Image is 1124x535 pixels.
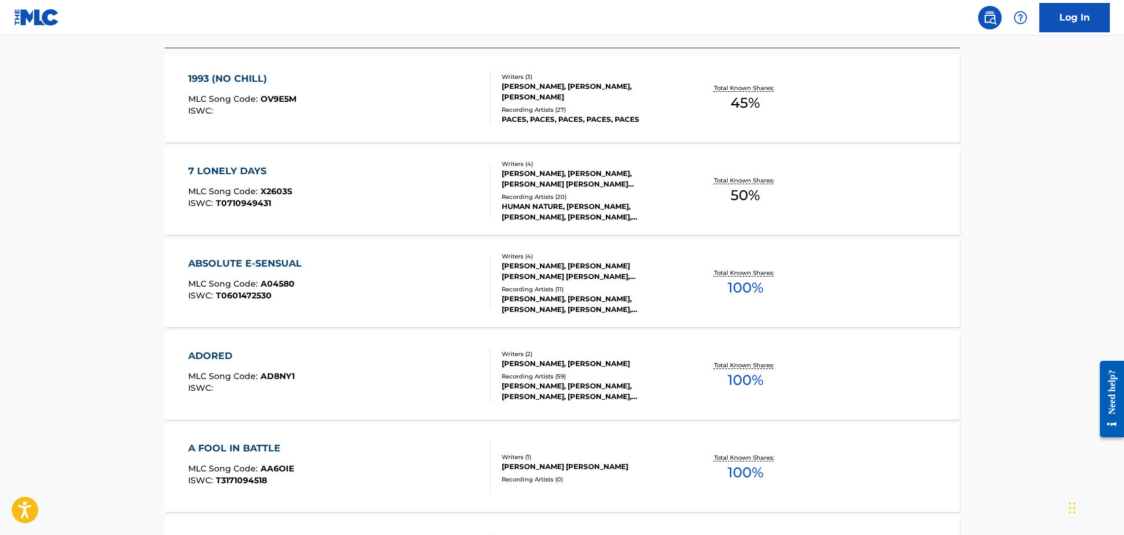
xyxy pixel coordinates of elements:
div: [PERSON_NAME], [PERSON_NAME], [PERSON_NAME] [PERSON_NAME] [PERSON_NAME] [502,168,679,190]
div: Recording Artists ( 20 ) [502,192,679,201]
span: AA6OIE [261,463,294,474]
div: [PERSON_NAME], [PERSON_NAME], [PERSON_NAME], [PERSON_NAME], [PERSON_NAME] [502,294,679,315]
div: PACES, PACES, PACES, PACES, PACES [502,114,679,125]
div: [PERSON_NAME], [PERSON_NAME] [PERSON_NAME] [PERSON_NAME], [PERSON_NAME] [502,261,679,282]
div: Writers ( 4 ) [502,252,679,261]
p: Total Known Shares: [714,453,777,462]
span: T0710949431 [216,198,271,208]
div: Help [1009,6,1032,29]
iframe: Chat Widget [1065,478,1124,535]
div: HUMAN NATURE, [PERSON_NAME], [PERSON_NAME], [PERSON_NAME], [PERSON_NAME], [PERSON_NAME], HUMAN NA... [502,201,679,222]
span: MLC Song Code : [188,278,261,289]
div: [PERSON_NAME] [PERSON_NAME] [502,461,679,472]
span: ISWC : [188,198,216,208]
a: Log In [1039,3,1110,32]
span: MLC Song Code : [188,186,261,197]
div: Writers ( 3 ) [502,72,679,81]
a: ABSOLUTE E-SENSUALMLC Song Code:A04580ISWC:T0601472530Writers (4)[PERSON_NAME], [PERSON_NAME] [PE... [165,239,960,327]
div: Writers ( 4 ) [502,159,679,168]
div: 7 LONELY DAYS [188,164,292,178]
div: [PERSON_NAME], [PERSON_NAME], [PERSON_NAME], [PERSON_NAME], [PERSON_NAME] [502,381,679,402]
a: 1993 (NO CHILL)MLC Song Code:OV9E5MISWC:Writers (3)[PERSON_NAME], [PERSON_NAME], [PERSON_NAME]Rec... [165,54,960,142]
img: MLC Logo [14,9,59,26]
a: Public Search [978,6,1002,29]
iframe: Resource Center [1091,352,1124,447]
div: Recording Artists ( 0 ) [502,475,679,484]
p: Total Known Shares: [714,361,777,370]
div: ABSOLUTE E-SENSUAL [188,257,308,271]
div: A FOOL IN BATTLE [188,441,294,456]
a: ADOREDMLC Song Code:AD8NY1ISWC:Writers (2)[PERSON_NAME], [PERSON_NAME]Recording Artists (59)[PERS... [165,331,960,420]
span: 100 % [728,462,763,483]
div: Recording Artists ( 59 ) [502,372,679,381]
span: 100 % [728,277,763,298]
a: 7 LONELY DAYSMLC Song Code:X2603SISWC:T0710949431Writers (4)[PERSON_NAME], [PERSON_NAME], [PERSON... [165,147,960,235]
div: Recording Artists ( 11 ) [502,285,679,294]
span: OV9E5M [261,94,296,104]
span: ISWC : [188,475,216,486]
span: ISWC : [188,383,216,393]
div: Drag [1069,490,1076,526]
span: ISWC : [188,290,216,301]
span: X2603S [261,186,292,197]
div: Recording Artists ( 27 ) [502,105,679,114]
p: Total Known Shares: [714,268,777,277]
div: 1993 (NO CHILL) [188,72,296,86]
span: T0601472530 [216,290,272,301]
div: Writers ( 2 ) [502,350,679,358]
div: Writers ( 1 ) [502,453,679,461]
span: T3171094518 [216,475,267,486]
a: A FOOL IN BATTLEMLC Song Code:AA6OIEISWC:T3171094518Writers (1)[PERSON_NAME] [PERSON_NAME]Recordi... [165,424,960,512]
img: search [983,11,997,25]
span: A04580 [261,278,295,289]
div: [PERSON_NAME], [PERSON_NAME] [502,358,679,369]
p: Total Known Shares: [714,84,777,92]
span: MLC Song Code : [188,463,261,474]
span: AD8NY1 [261,371,295,381]
span: 45 % [731,92,760,114]
span: MLC Song Code : [188,371,261,381]
p: Total Known Shares: [714,176,777,185]
span: ISWC : [188,105,216,116]
div: ADORED [188,349,295,363]
span: 100 % [728,370,763,391]
span: 50 % [731,185,760,206]
img: help [1013,11,1028,25]
span: MLC Song Code : [188,94,261,104]
div: [PERSON_NAME], [PERSON_NAME], [PERSON_NAME] [502,81,679,102]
